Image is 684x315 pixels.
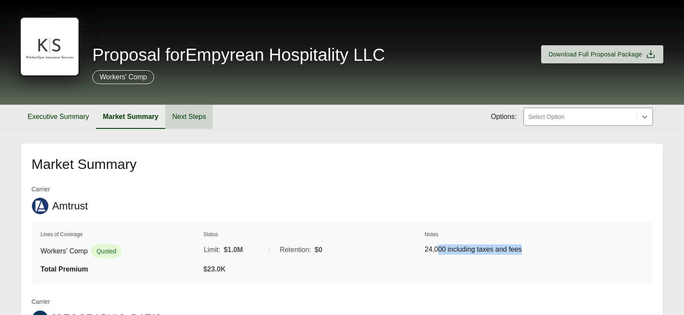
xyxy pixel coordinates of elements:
[425,244,643,255] p: 24,000 including taxes and fees
[548,50,642,59] span: Download Full Proposal Package
[32,198,48,214] img: Amtrust
[203,230,422,239] th: Status
[203,265,226,273] span: $23.0K
[100,72,147,82] p: Workers' Comp
[224,245,243,255] span: $1.0M
[424,230,644,239] th: Notes
[92,46,385,63] span: Proposal for Empyrean Hospitality LLC
[280,245,311,255] span: Retention:
[41,246,88,256] span: Workers' Comp
[21,105,96,129] button: Executive Summary
[491,112,517,122] span: Options:
[541,45,663,63] button: Download Full Proposal Package
[268,246,270,253] span: |
[91,244,121,258] span: Quoted
[40,230,201,239] th: Lines of Coverage
[32,297,160,306] span: Carrier
[32,185,88,194] span: Carrier
[52,200,88,212] span: Amtrust
[204,245,220,255] span: Limit:
[96,105,165,129] button: Market Summary
[315,245,322,255] span: $0
[165,105,213,129] button: Next Steps
[41,265,88,273] span: Total Premium
[32,157,652,171] h2: Market Summary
